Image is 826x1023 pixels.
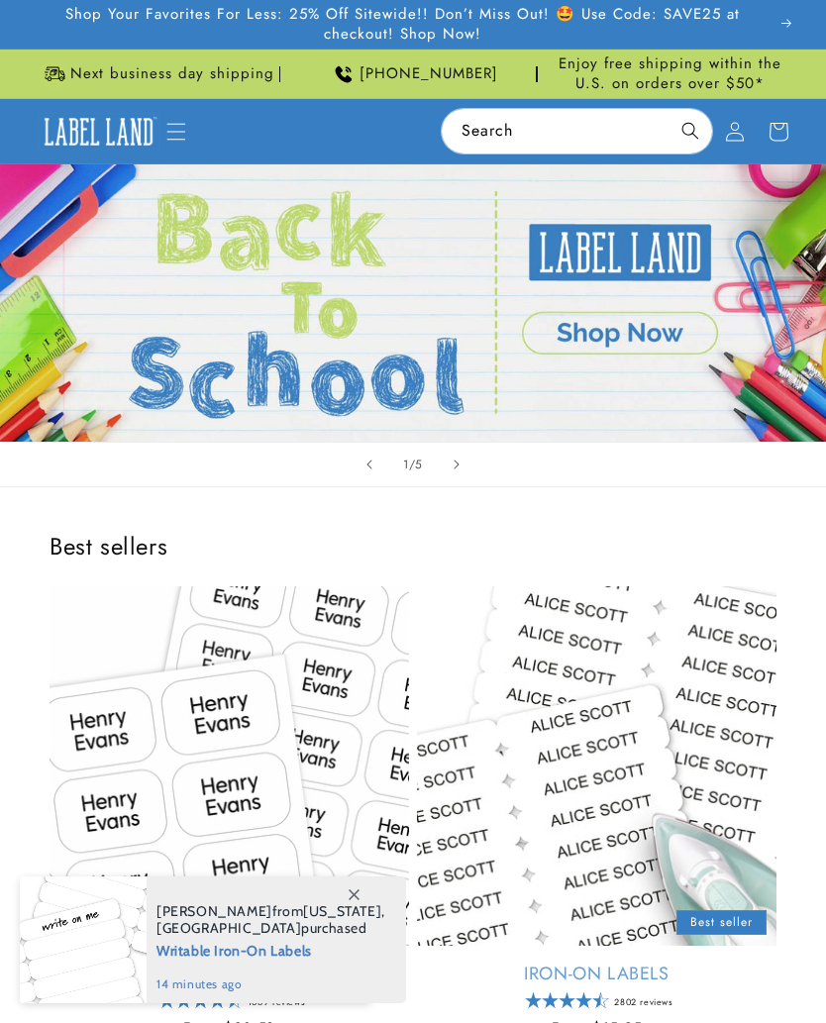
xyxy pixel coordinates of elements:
a: Label Land [30,105,166,157]
span: 1 [403,455,409,474]
span: Shop Your Favorites For Less: 25% Off Sitewide!! Don’t Miss Out! 🤩 Use Code: SAVE25 at checkout! ... [32,5,774,44]
summary: Menu [155,110,198,153]
span: [US_STATE] [303,902,381,920]
span: [PHONE_NUMBER] [360,64,498,84]
span: [GEOGRAPHIC_DATA] [156,919,301,937]
iframe: Gorgias live chat messenger [628,938,806,1003]
a: Iron-On Labels [417,963,776,985]
span: from , purchased [156,903,385,937]
span: [PERSON_NAME] [156,902,272,920]
img: Label Land [38,113,159,151]
span: Enjoy free shipping within the U.S. on orders over $50* [546,54,794,93]
span: 5 [415,455,423,474]
button: Next slide [435,443,478,486]
div: Announcement [32,50,280,98]
div: Announcement [546,50,794,98]
button: Previous slide [348,443,391,486]
h2: Best sellers [50,531,776,562]
div: Announcement [288,50,537,98]
span: Next business day shipping [70,64,274,84]
button: Search [669,109,712,153]
span: / [409,455,416,474]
